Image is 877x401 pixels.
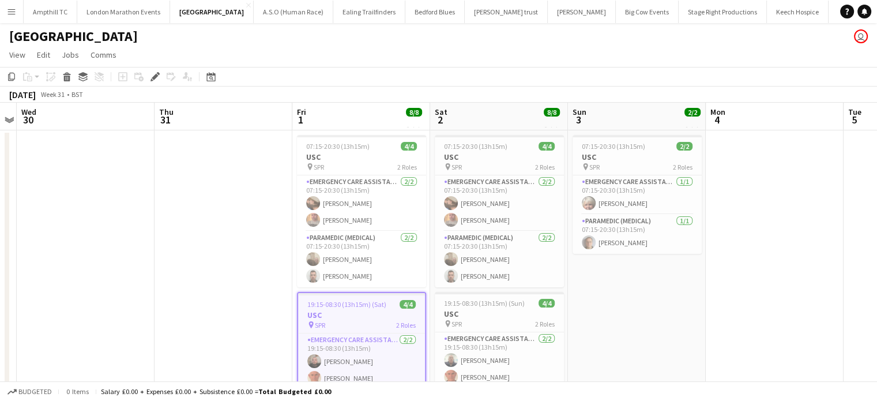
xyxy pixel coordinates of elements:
[401,142,417,151] span: 4/4
[582,142,645,151] span: 07:15-20:30 (13h15m)
[589,163,600,171] span: SPR
[157,113,174,126] span: 31
[9,89,36,100] div: [DATE]
[767,1,829,23] button: Keech Hospice
[435,309,564,319] h3: USC
[829,1,875,23] button: Wolf Runs
[544,118,562,126] div: 2 Jobs
[435,231,564,287] app-card-role: Paramedic (Medical)2/207:15-20:30 (13h15m)[PERSON_NAME][PERSON_NAME]
[433,113,447,126] span: 2
[314,163,324,171] span: SPR
[571,113,586,126] span: 3
[709,113,725,126] span: 4
[400,300,416,309] span: 4/4
[306,142,370,151] span: 07:15-20:30 (13h15m)
[435,107,447,117] span: Sat
[396,321,416,329] span: 2 Roles
[254,1,333,23] button: A.S.O (Human Race)
[406,118,424,126] div: 2 Jobs
[406,108,422,117] span: 8/8
[685,118,700,126] div: 1 Job
[573,107,586,117] span: Sun
[435,135,564,287] app-job-card: 07:15-20:30 (13h15m)4/4USC SPR2 RolesEmergency Care Assistant (Medical)2/207:15-20:30 (13h15m)[PE...
[444,299,525,308] span: 19:15-08:30 (13h15m) (Sun)
[684,108,701,117] span: 2/2
[297,175,426,231] app-card-role: Emergency Care Assistant (Medical)2/207:15-20:30 (13h15m)[PERSON_NAME][PERSON_NAME]
[397,163,417,171] span: 2 Roles
[315,321,325,329] span: SPR
[846,113,861,126] span: 5
[20,113,36,126] span: 30
[86,47,121,62] a: Comms
[333,1,405,23] button: Ealing Trailfinders
[258,387,331,396] span: Total Budgeted £0.00
[544,108,560,117] span: 8/8
[573,135,702,254] app-job-card: 07:15-20:30 (13h15m)2/2USC SPR2 RolesEmergency Care Assistant (Medical)1/107:15-20:30 (13h15m)[PE...
[539,142,555,151] span: 4/4
[37,50,50,60] span: Edit
[295,113,306,126] span: 1
[6,385,54,398] button: Budgeted
[435,332,564,388] app-card-role: Emergency Care Assistant (Medical)2/219:15-08:30 (13h15m)[PERSON_NAME][PERSON_NAME]
[435,175,564,231] app-card-role: Emergency Care Assistant (Medical)2/207:15-20:30 (13h15m)[PERSON_NAME][PERSON_NAME]
[91,50,116,60] span: Comms
[465,1,548,23] button: [PERSON_NAME] trust
[535,163,555,171] span: 2 Roles
[38,90,67,99] span: Week 31
[451,163,462,171] span: SPR
[62,50,79,60] span: Jobs
[71,90,83,99] div: BST
[710,107,725,117] span: Mon
[297,107,306,117] span: Fri
[307,300,386,309] span: 19:15-08:30 (13h15m) (Sat)
[63,387,91,396] span: 0 items
[548,1,616,23] button: [PERSON_NAME]
[573,175,702,215] app-card-role: Emergency Care Assistant (Medical)1/107:15-20:30 (13h15m)[PERSON_NAME]
[616,1,679,23] button: Big Cow Events
[297,152,426,162] h3: USC
[854,29,868,43] app-user-avatar: Mark Boobier
[9,50,25,60] span: View
[535,320,555,328] span: 2 Roles
[444,142,507,151] span: 07:15-20:30 (13h15m)
[101,387,331,396] div: Salary £0.00 + Expenses £0.00 + Subsistence £0.00 =
[405,1,465,23] button: Bedford Blues
[9,28,138,45] h1: [GEOGRAPHIC_DATA]
[673,163,692,171] span: 2 Roles
[170,1,254,23] button: [GEOGRAPHIC_DATA]
[18,388,52,396] span: Budgeted
[573,215,702,254] app-card-role: Paramedic (Medical)1/107:15-20:30 (13h15m)[PERSON_NAME]
[159,107,174,117] span: Thu
[5,47,30,62] a: View
[451,320,462,328] span: SPR
[57,47,84,62] a: Jobs
[298,310,425,320] h3: USC
[298,333,425,389] app-card-role: Emergency Care Assistant (Medical)2/219:15-08:30 (13h15m)[PERSON_NAME][PERSON_NAME]
[676,142,692,151] span: 2/2
[297,231,426,287] app-card-role: Paramedic (Medical)2/207:15-20:30 (13h15m)[PERSON_NAME][PERSON_NAME]
[77,1,170,23] button: London Marathon Events
[679,1,767,23] button: Stage Right Productions
[32,47,55,62] a: Edit
[21,107,36,117] span: Wed
[848,107,861,117] span: Tue
[435,152,564,162] h3: USC
[297,135,426,287] app-job-card: 07:15-20:30 (13h15m)4/4USC SPR2 RolesEmergency Care Assistant (Medical)2/207:15-20:30 (13h15m)[PE...
[573,152,702,162] h3: USC
[539,299,555,308] span: 4/4
[24,1,77,23] button: Ampthill TC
